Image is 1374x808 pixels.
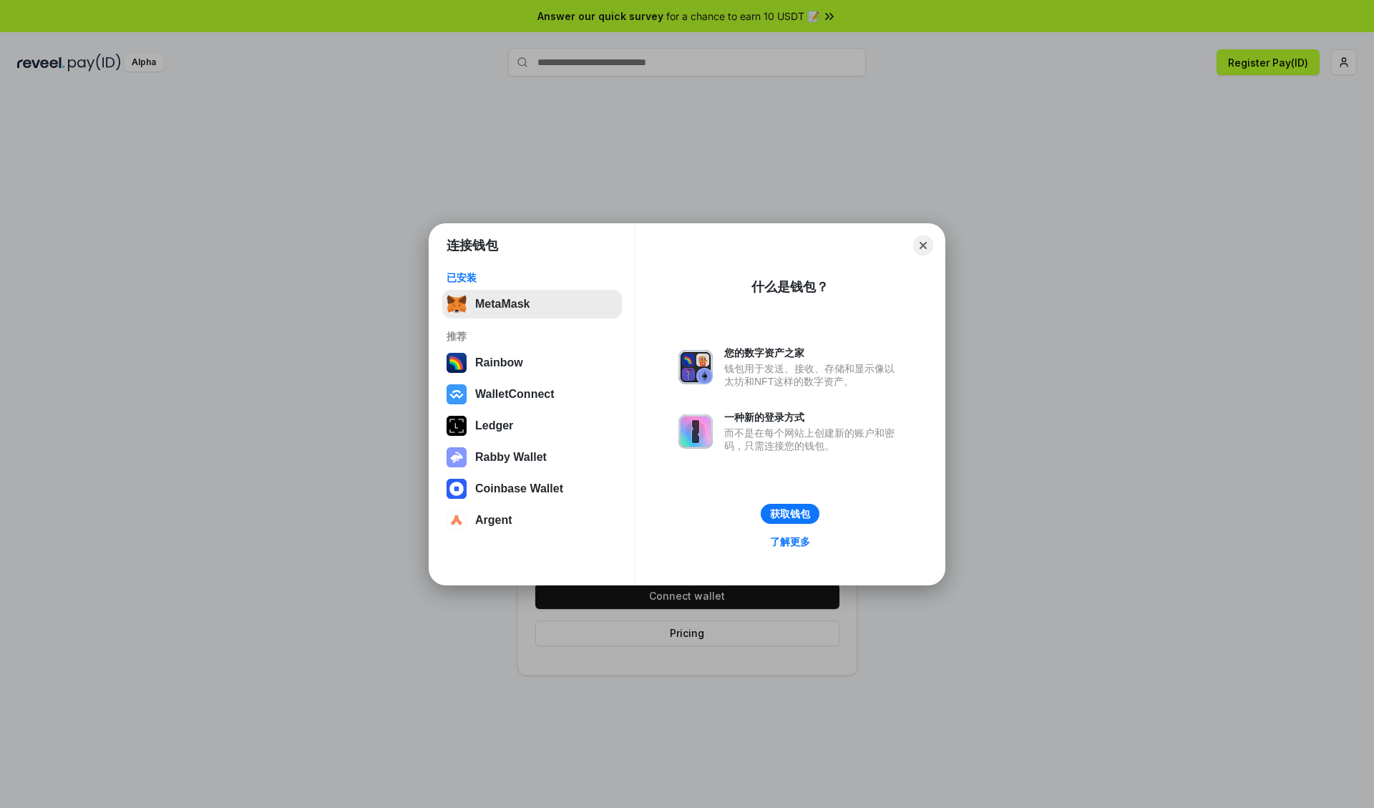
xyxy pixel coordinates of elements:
[475,451,547,464] div: Rabby Wallet
[678,414,713,449] img: svg+xml,%3Csvg%20xmlns%3D%22http%3A%2F%2Fwww.w3.org%2F2000%2Fsvg%22%20fill%3D%22none%22%20viewBox...
[475,388,555,401] div: WalletConnect
[447,237,498,254] h1: 连接钱包
[447,294,467,314] img: svg+xml,%3Csvg%20fill%3D%22none%22%20height%3D%2233%22%20viewBox%3D%220%200%2035%2033%22%20width%...
[442,506,622,535] button: Argent
[475,419,513,432] div: Ledger
[447,416,467,436] img: svg+xml,%3Csvg%20xmlns%3D%22http%3A%2F%2Fwww.w3.org%2F2000%2Fsvg%22%20width%3D%2228%22%20height%3...
[447,510,467,530] img: svg+xml,%3Csvg%20width%3D%2228%22%20height%3D%2228%22%20viewBox%3D%220%200%2028%2028%22%20fill%3D...
[770,535,810,548] div: 了解更多
[724,411,902,424] div: 一种新的登录方式
[442,380,622,409] button: WalletConnect
[447,271,618,284] div: 已安装
[724,346,902,359] div: 您的数字资产之家
[475,482,563,495] div: Coinbase Wallet
[913,235,933,255] button: Close
[442,290,622,318] button: MetaMask
[770,507,810,520] div: 获取钱包
[475,356,523,369] div: Rainbow
[724,427,902,452] div: 而不是在每个网站上创建新的账户和密码，只需连接您的钱包。
[442,474,622,503] button: Coinbase Wallet
[447,479,467,499] img: svg+xml,%3Csvg%20width%3D%2228%22%20height%3D%2228%22%20viewBox%3D%220%200%2028%2028%22%20fill%3D...
[447,384,467,404] img: svg+xml,%3Csvg%20width%3D%2228%22%20height%3D%2228%22%20viewBox%3D%220%200%2028%2028%22%20fill%3D...
[678,350,713,384] img: svg+xml,%3Csvg%20xmlns%3D%22http%3A%2F%2Fwww.w3.org%2F2000%2Fsvg%22%20fill%3D%22none%22%20viewBox...
[475,514,512,527] div: Argent
[761,504,819,524] button: 获取钱包
[761,532,819,551] a: 了解更多
[447,353,467,373] img: svg+xml,%3Csvg%20width%3D%22120%22%20height%3D%22120%22%20viewBox%3D%220%200%20120%20120%22%20fil...
[447,330,618,343] div: 推荐
[475,298,530,311] div: MetaMask
[442,443,622,472] button: Rabby Wallet
[447,447,467,467] img: svg+xml,%3Csvg%20xmlns%3D%22http%3A%2F%2Fwww.w3.org%2F2000%2Fsvg%22%20fill%3D%22none%22%20viewBox...
[751,278,829,296] div: 什么是钱包？
[442,349,622,377] button: Rainbow
[442,412,622,440] button: Ledger
[724,362,902,388] div: 钱包用于发送、接收、存储和显示像以太坊和NFT这样的数字资产。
